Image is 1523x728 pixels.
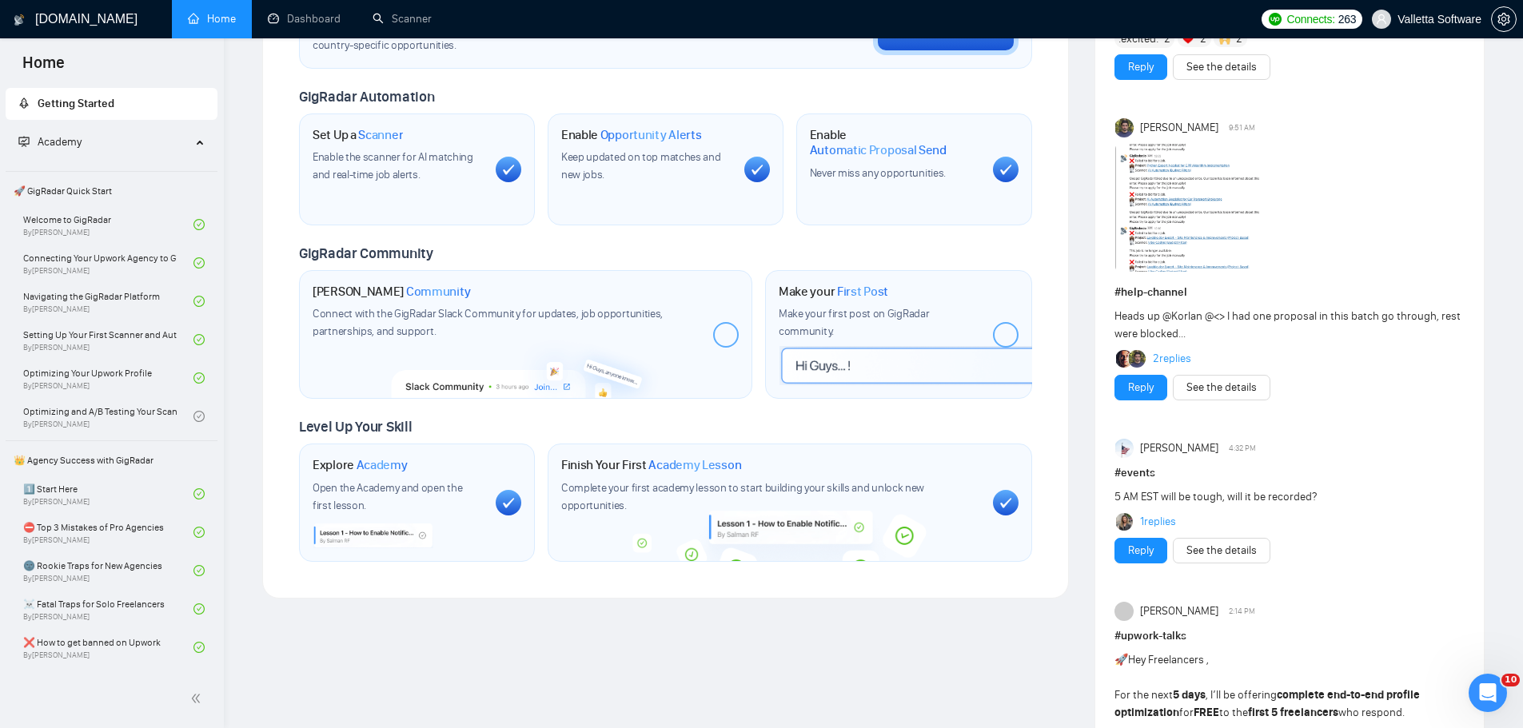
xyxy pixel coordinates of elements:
strong: 5 days [1173,688,1206,702]
span: 10 [1501,674,1520,686]
a: ⛔ Top 3 Mistakes of Pro AgenciesBy[PERSON_NAME] [23,515,193,550]
span: Academy Lesson [648,457,741,473]
a: 2replies [1153,351,1191,367]
a: Navigating the GigRadar PlatformBy[PERSON_NAME] [23,284,193,319]
button: See the details [1173,54,1270,80]
span: check-circle [193,527,205,538]
h1: Make your [779,284,888,300]
span: Complete your first academy lesson to start building your skills and unlock new opportunities. [561,481,924,512]
span: check-circle [193,219,205,230]
img: Korlan [1116,513,1134,531]
button: See the details [1173,538,1270,563]
h1: Finish Your First [561,457,741,473]
img: F09CUHBGKGQ-Screenshot%202025-08-26%20at%202.51.20%E2%80%AFpm.png [1115,144,1307,272]
span: [PERSON_NAME] [1140,440,1218,457]
a: Setting Up Your First Scanner and Auto-BidderBy[PERSON_NAME] [23,322,193,357]
iframe: Intercom live chat [1469,674,1507,712]
span: 👑 Agency Success with GigRadar [7,444,216,476]
img: logo [14,7,25,33]
img: slackcommunity-bg.png [391,333,662,398]
button: setting [1491,6,1517,32]
img: upwork-logo.png [1269,13,1282,26]
span: Heads up @Korlan @<> I had one proposal in this batch go through, rest were blocked... [1114,309,1461,340]
a: Reply [1128,379,1154,396]
a: Reply [1128,58,1154,76]
span: 🚀 [1114,653,1128,666]
strong: FREE [1194,706,1219,719]
span: fund-projection-screen [18,136,30,147]
span: Academy [18,135,82,149]
span: user [1376,14,1387,25]
span: Connect with the GigRadar Slack Community for updates, job opportunities, partnerships, and support. [313,307,663,338]
span: rocket [18,97,30,109]
span: 2 [1164,31,1170,47]
span: Keep updated on top matches and new jobs. [561,150,721,181]
a: searchScanner [373,12,432,26]
span: Make your first post on GigRadar community. [779,307,929,338]
a: Welcome to GigRadarBy[PERSON_NAME] [23,207,193,242]
span: double-left [190,690,206,706]
span: 5 AM EST will be tough, will it be recorded? [1114,490,1317,503]
span: [PERSON_NAME] [1140,603,1218,620]
img: ❤️ [1182,34,1194,45]
h1: Enable [561,127,702,143]
img: Anisuzzaman Khan [1115,439,1134,458]
span: Community [406,284,471,300]
img: Toby Fox-Mason [1129,350,1146,368]
span: 🚀 GigRadar Quick Start [7,175,216,207]
a: Reply [1128,542,1154,559]
button: See the details [1173,375,1270,400]
img: 🙌 [1219,34,1230,45]
a: See the details [1186,379,1257,396]
a: 1️⃣ Start HereBy[PERSON_NAME] [23,476,193,511]
span: 9:51 AM [1229,121,1255,135]
h1: # events [1114,464,1465,482]
span: check-circle [193,296,205,307]
li: Getting Started [6,88,217,120]
span: setting [1492,13,1516,26]
a: See the details [1186,58,1257,76]
span: Opportunity Alerts [600,127,702,143]
span: 4:32 PM [1229,441,1256,455]
span: check-circle [193,372,205,384]
span: Never miss any opportunities. [810,166,946,180]
a: 1replies [1140,514,1176,530]
a: ☠️ Fatal Traps for Solo FreelancersBy[PERSON_NAME] [23,591,193,627]
span: check-circle [193,411,205,422]
h1: Set Up a [313,127,403,143]
span: GigRadar Community [299,245,433,262]
span: check-circle [193,603,205,615]
span: check-circle [193,565,205,576]
span: check-circle [193,642,205,653]
a: setting [1491,13,1517,26]
h1: Enable [810,127,980,158]
span: Getting Started [38,97,114,110]
span: Academy [38,135,82,149]
span: check-circle [193,488,205,499]
span: check-circle [193,257,205,269]
button: Reply [1114,375,1167,400]
strong: first 5 freelancers [1248,706,1338,719]
img: Toby Fox-Mason [1115,118,1134,137]
a: Optimizing and A/B Testing Your Scanner for Better ResultsBy[PERSON_NAME] [23,399,193,434]
span: Academy [357,457,408,473]
span: Automatic Proposal Send [810,142,947,158]
button: Reply [1114,54,1167,80]
span: 2:14 PM [1229,604,1255,619]
h1: # upwork-talks [1114,627,1465,645]
span: 263 [1338,10,1356,28]
span: Open the Academy and open the first lesson. [313,481,462,512]
span: Connects: [1286,10,1334,28]
span: [PERSON_NAME] [1140,119,1218,137]
h1: Explore [313,457,408,473]
a: See the details [1186,542,1257,559]
span: :excited: [1118,30,1158,48]
span: First Post [837,284,888,300]
span: check-circle [193,334,205,345]
span: Home [10,51,78,85]
h1: [PERSON_NAME] [313,284,471,300]
a: ❌ How to get banned on UpworkBy[PERSON_NAME] [23,630,193,665]
span: Level Up Your Skill [299,418,412,436]
span: 2 [1200,31,1206,47]
a: Optimizing Your Upwork ProfileBy[PERSON_NAME] [23,360,193,396]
